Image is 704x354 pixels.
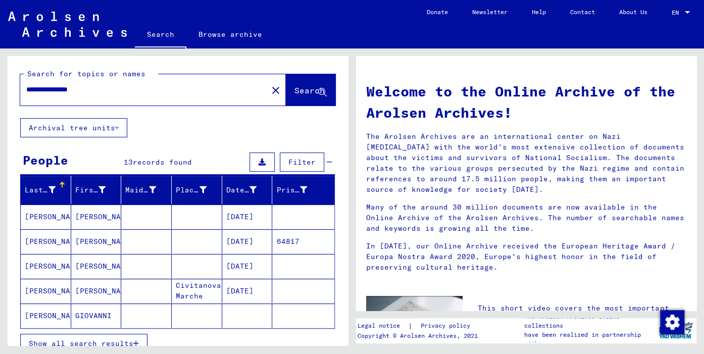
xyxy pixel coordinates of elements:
[222,279,273,303] mat-cell: [DATE]
[280,153,324,172] button: Filter
[294,85,325,95] span: Search
[672,9,683,16] span: EN
[222,229,273,254] mat-cell: [DATE]
[29,339,133,348] span: Show all search results
[358,321,482,331] div: |
[172,176,222,204] mat-header-cell: Place of Birth
[657,318,694,343] img: yv_logo.png
[176,182,222,198] div: Place of Birth
[21,254,71,278] mat-cell: [PERSON_NAME]
[21,205,71,229] mat-cell: [PERSON_NAME]
[21,176,71,204] mat-header-cell: Last Name
[288,158,316,167] span: Filter
[172,279,222,303] mat-cell: Civitanova Marche
[133,158,192,167] span: records found
[270,84,282,96] mat-icon: close
[71,304,122,328] mat-cell: GIOVANNI
[71,205,122,229] mat-cell: [PERSON_NAME]
[366,296,463,348] img: video.jpg
[222,205,273,229] mat-cell: [DATE]
[125,185,156,195] div: Maiden Name
[358,331,482,340] p: Copyright © Arolsen Archives, 2021
[75,182,121,198] div: First Name
[226,182,272,198] div: Date of Birth
[272,176,334,204] mat-header-cell: Prisoner #
[366,202,686,234] p: Many of the around 30 million documents are now available in the Online Archive of the Arolsen Ar...
[186,22,274,46] a: Browse archive
[20,334,147,353] button: Show all search results
[71,229,122,254] mat-cell: [PERSON_NAME]
[524,312,654,330] p: The Arolsen Archives online collections
[176,185,207,195] div: Place of Birth
[71,254,122,278] mat-cell: [PERSON_NAME]
[75,185,106,195] div: First Name
[8,12,127,37] img: Arolsen_neg.svg
[272,229,334,254] mat-cell: 64817
[20,118,127,137] button: Archival tree units
[121,176,172,204] mat-header-cell: Maiden Name
[27,69,145,78] mat-label: Search for topics or names
[478,303,686,324] p: This short video covers the most important tips for searching the Online Archive.
[366,81,686,123] h1: Welcome to the Online Archive of the Arolsen Archives!
[366,241,686,273] p: In [DATE], our Online Archive received the European Heritage Award / Europa Nostra Award 2020, Eu...
[71,279,122,303] mat-cell: [PERSON_NAME]
[222,176,273,204] mat-header-cell: Date of Birth
[125,182,171,198] div: Maiden Name
[222,254,273,278] mat-cell: [DATE]
[276,182,322,198] div: Prisoner #
[276,185,307,195] div: Prisoner #
[21,279,71,303] mat-cell: [PERSON_NAME]
[358,321,408,331] a: Legal notice
[23,151,68,169] div: People
[286,74,335,106] button: Search
[135,22,186,48] a: Search
[21,304,71,328] mat-cell: [PERSON_NAME]
[21,229,71,254] mat-cell: [PERSON_NAME]
[124,158,133,167] span: 13
[226,185,257,195] div: Date of Birth
[71,176,122,204] mat-header-cell: First Name
[413,321,482,331] a: Privacy policy
[524,330,654,348] p: have been realized in partnership with
[366,131,686,195] p: The Arolsen Archives are an international center on Nazi [MEDICAL_DATA] with the world’s most ext...
[660,310,684,334] img: Change consent
[25,185,56,195] div: Last Name
[25,182,71,198] div: Last Name
[266,80,286,100] button: Clear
